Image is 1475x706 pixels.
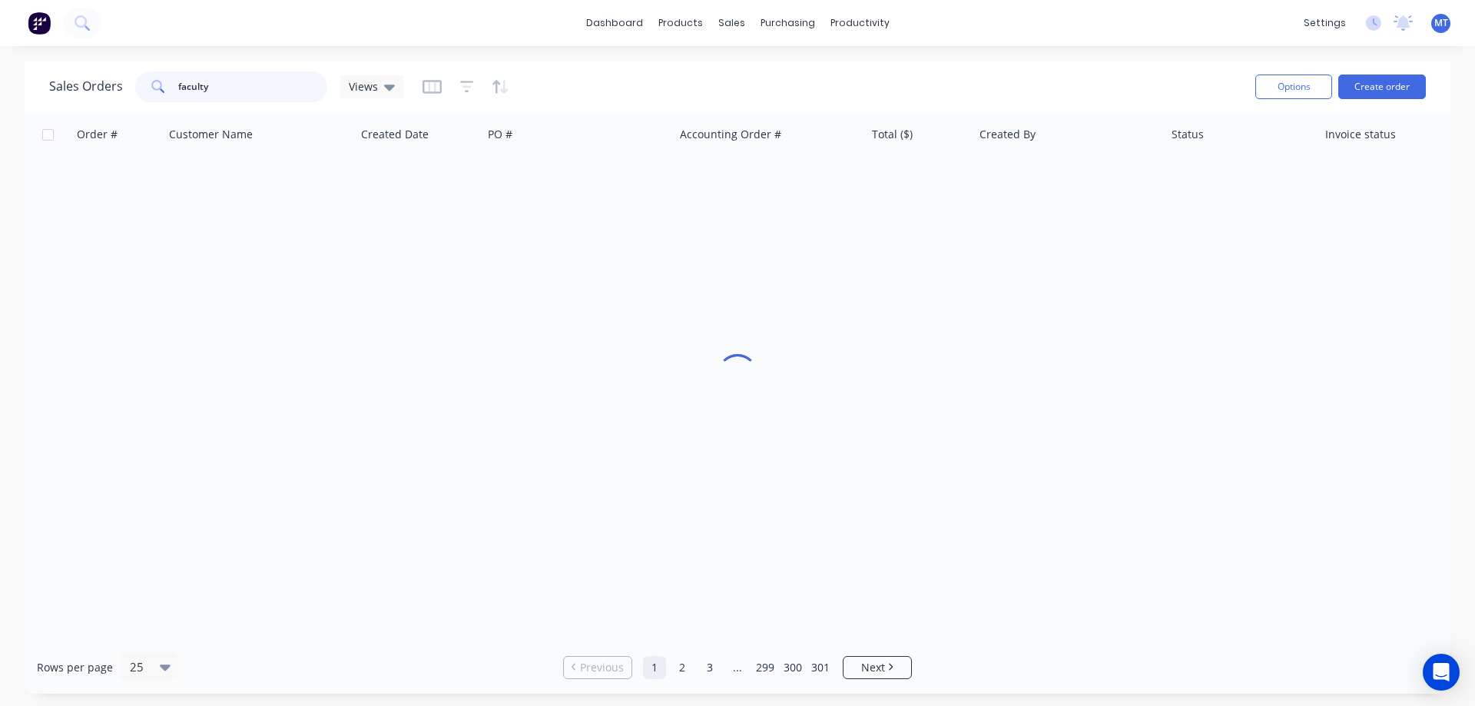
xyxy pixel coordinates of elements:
[49,79,123,94] h1: Sales Orders
[844,660,911,675] a: Next page
[861,660,885,675] span: Next
[1172,127,1204,142] div: Status
[754,656,777,679] a: Page 299
[1434,16,1448,30] span: MT
[643,656,666,679] a: Page 1 is your current page
[580,660,624,675] span: Previous
[651,12,711,35] div: products
[809,656,832,679] a: Page 301
[361,127,429,142] div: Created Date
[578,12,651,35] a: dashboard
[979,127,1036,142] div: Created By
[178,71,328,102] input: Search...
[711,12,753,35] div: sales
[77,127,118,142] div: Order #
[169,127,253,142] div: Customer Name
[872,127,913,142] div: Total ($)
[680,127,781,142] div: Accounting Order #
[349,78,378,94] span: Views
[564,660,631,675] a: Previous page
[557,656,918,679] ul: Pagination
[37,660,113,675] span: Rows per page
[823,12,897,35] div: productivity
[1338,75,1426,99] button: Create order
[781,656,804,679] a: Page 300
[1423,654,1460,691] div: Open Intercom Messenger
[698,656,721,679] a: Page 3
[1255,75,1332,99] button: Options
[488,127,512,142] div: PO #
[753,12,823,35] div: purchasing
[1296,12,1354,35] div: settings
[671,656,694,679] a: Page 2
[1325,127,1396,142] div: Invoice status
[726,656,749,679] a: Jump forward
[28,12,51,35] img: Factory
